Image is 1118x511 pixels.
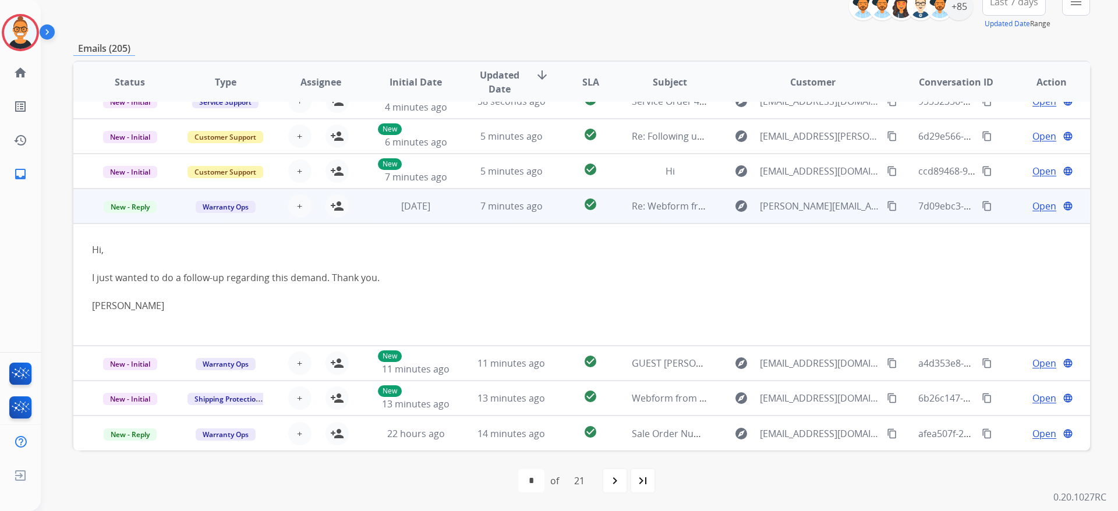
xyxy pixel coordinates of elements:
[477,392,545,404] span: 13 minutes ago
[632,130,787,143] span: Re: Following up: Your Extend claim
[378,350,402,362] p: New
[887,166,897,176] mat-icon: content_copy
[632,427,953,440] span: Sale Order Number 710H465202 [ thread::Vh22NPOkBnCB3Q-buvZXOzk:: ]
[288,159,312,183] button: +
[982,166,992,176] mat-icon: content_copy
[390,75,442,89] span: Initial Date
[288,422,312,445] button: +
[608,474,622,488] mat-icon: navigate_next
[13,66,27,80] mat-icon: home
[330,129,344,143] mat-icon: person_add
[1063,393,1073,403] mat-icon: language
[583,389,597,403] mat-icon: check_circle
[982,201,992,211] mat-icon: content_copy
[330,391,344,405] mat-icon: person_add
[985,19,1050,29] span: Range
[887,201,897,211] mat-icon: content_copy
[666,165,675,178] span: Hi
[887,131,897,141] mat-icon: content_copy
[288,352,312,375] button: +
[583,162,597,176] mat-icon: check_circle
[887,358,897,368] mat-icon: content_copy
[982,393,992,403] mat-icon: content_copy
[385,171,447,183] span: 7 minutes ago
[565,469,594,492] div: 21
[387,427,445,440] span: 22 hours ago
[760,356,880,370] span: [EMAIL_ADDRESS][DOMAIN_NAME]
[103,358,157,370] span: New - Initial
[982,428,992,439] mat-icon: content_copy
[330,427,344,441] mat-icon: person_add
[196,358,256,370] span: Warranty Ops
[918,392,1098,404] span: 6b26c147-47b8-4d09-9848-93d5ef7604db
[734,129,748,143] mat-icon: explore
[288,194,312,218] button: +
[632,392,896,404] span: Webform from [EMAIL_ADDRESS][DOMAIN_NAME] on [DATE]
[330,356,344,370] mat-icon: person_add
[1063,166,1073,176] mat-icon: language
[734,427,748,441] mat-icon: explore
[73,41,135,56] p: Emails (205)
[103,393,157,405] span: New - Initial
[985,19,1030,29] button: Updated Date
[583,197,597,211] mat-icon: check_circle
[104,201,157,213] span: New - Reply
[550,474,559,488] div: of
[297,427,302,441] span: +
[385,101,447,113] span: 4 minutes ago
[473,68,526,96] span: Updated Date
[1063,201,1073,211] mat-icon: language
[919,75,993,89] span: Conversation ID
[13,167,27,181] mat-icon: inbox
[288,125,312,148] button: +
[92,243,881,313] div: Hi,
[297,164,302,178] span: +
[535,68,549,82] mat-icon: arrow_downward
[382,398,450,410] span: 13 minutes ago
[760,427,880,441] span: [EMAIL_ADDRESS][DOMAIN_NAME]
[1063,131,1073,141] mat-icon: language
[582,75,599,89] span: SLA
[918,357,1098,370] span: a4d353e8-d9d6-4e67-8616-70971694f7d8
[297,199,302,213] span: +
[1053,490,1106,504] p: 0.20.1027RC
[982,131,992,141] mat-icon: content_copy
[1032,356,1056,370] span: Open
[734,199,748,213] mat-icon: explore
[636,474,650,488] mat-icon: last_page
[92,299,881,313] div: [PERSON_NAME]
[378,123,402,135] p: New
[887,428,897,439] mat-icon: content_copy
[583,354,597,368] mat-icon: check_circle
[887,393,897,403] mat-icon: content_copy
[477,357,545,370] span: 11 minutes ago
[480,130,543,143] span: 5 minutes ago
[196,201,256,213] span: Warranty Ops
[4,16,37,49] img: avatar
[297,356,302,370] span: +
[330,199,344,213] mat-icon: person_add
[790,75,836,89] span: Customer
[760,129,880,143] span: [EMAIL_ADDRESS][PERSON_NAME][DOMAIN_NAME]
[187,131,263,143] span: Customer Support
[382,363,450,375] span: 11 minutes ago
[918,427,1089,440] span: afea507f-2445-4ce7-af6a-0142a21934ec
[330,164,344,178] mat-icon: person_add
[297,129,302,143] span: +
[1063,428,1073,439] mat-icon: language
[918,200,1102,212] span: 7d09ebc3-6ddd-4780-b8ab-3d5ee9729e94
[480,200,543,212] span: 7 minutes ago
[1032,164,1056,178] span: Open
[300,75,341,89] span: Assignee
[760,164,880,178] span: [EMAIL_ADDRESS][DOMAIN_NAME]
[401,200,430,212] span: [DATE]
[115,75,145,89] span: Status
[477,427,545,440] span: 14 minutes ago
[734,164,748,178] mat-icon: explore
[632,357,886,370] span: GUEST [PERSON_NAME][MEDICAL_DATA] SO# 016H523682
[480,165,543,178] span: 5 minutes ago
[13,100,27,113] mat-icon: list_alt
[734,356,748,370] mat-icon: explore
[103,166,157,178] span: New - Initial
[995,62,1090,102] th: Action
